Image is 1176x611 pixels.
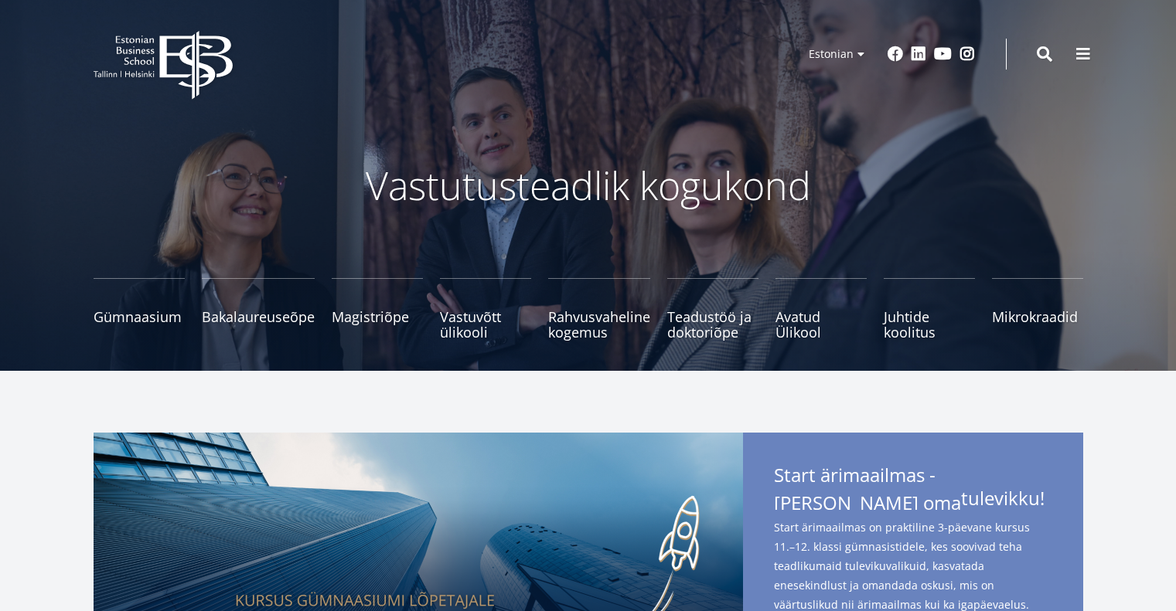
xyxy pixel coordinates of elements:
[440,278,531,340] a: Vastuvõtt ülikooli
[992,309,1083,324] span: Mikrokraadid
[960,46,975,62] a: Instagram
[548,278,650,340] a: Rahvusvaheline kogemus
[775,278,867,340] a: Avatud Ülikool
[934,46,952,62] a: Youtube
[884,278,975,340] a: Juhtide koolitus
[775,309,867,340] span: Avatud Ülikool
[179,162,998,209] p: Vastutusteadlik kogukond
[667,309,758,340] span: Teadustöö ja doktoriõpe
[911,46,926,62] a: Linkedin
[94,309,185,324] span: Gümnaasium
[332,278,423,340] a: Magistriõpe
[202,278,315,340] a: Bakalaureuseõpe
[774,463,1052,514] span: Start ärimaailmas - [PERSON_NAME] oma
[888,46,903,62] a: Facebook
[667,278,758,340] a: Teadustöö ja doktoriõpe
[992,278,1083,340] a: Mikrokraadid
[94,278,185,340] a: Gümnaasium
[202,309,315,324] span: Bakalaureuseõpe
[961,487,1045,510] span: tulevikku!
[440,309,531,340] span: Vastuvõtt ülikooli
[332,309,423,324] span: Magistriõpe
[548,309,650,340] span: Rahvusvaheline kogemus
[884,309,975,340] span: Juhtide koolitus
